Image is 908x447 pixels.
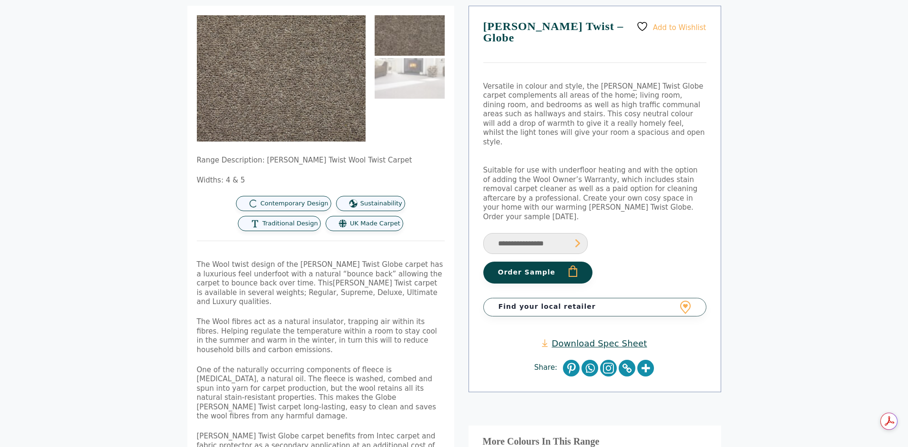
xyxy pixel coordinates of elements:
span: Sustainability [360,200,402,208]
span: Traditional Design [262,220,318,228]
a: Find your local retailer [483,298,706,316]
p: Range Description: [PERSON_NAME] Twist Wool Twist Carpet [197,156,445,165]
p: Widths: 4 & 5 [197,176,445,185]
img: Tomkinson Twist - Globe - Image 2 [375,58,445,99]
a: Pinterest [563,360,580,376]
a: Instagram [600,360,617,376]
h1: [PERSON_NAME] Twist – Globe [483,20,706,63]
p: The Wool twist design of the [PERSON_NAME] Twist Globe carpet has a luxurious feel underfoot with... [197,260,445,307]
p: Suitable for use with underfloor heating and with the option of adding the Wool Owner’s Warranty,... [483,166,706,222]
span: [PERSON_NAME] Twist carpet is available in several weights; Regular, Supreme, Deluxe, Ultimate an... [197,279,438,306]
p: Versatile in colour and style, the [PERSON_NAME] Twist Globe carpet complements all areas of the ... [483,82,706,147]
span: Share: [534,363,562,373]
img: Tomkinson Twist - Globe [375,15,445,56]
a: More [637,360,654,376]
a: Whatsapp [582,360,598,376]
button: Order Sample [483,262,592,284]
a: Download Spec Sheet [542,338,647,349]
span: Add to Wishlist [653,23,706,31]
p: The Wool fibres act as a natural insulator, trapping air within its fibres. Helping regulate the ... [197,317,445,355]
a: Copy Link [619,360,635,376]
span: One of the naturally occurring components of fleece is [MEDICAL_DATA], a natural oil. The fleece ... [197,366,436,421]
h3: More Colours In This Range [483,440,707,444]
span: Contemporary Design [260,200,328,208]
span: UK Made Carpet [350,220,400,228]
a: Add to Wishlist [636,20,706,32]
